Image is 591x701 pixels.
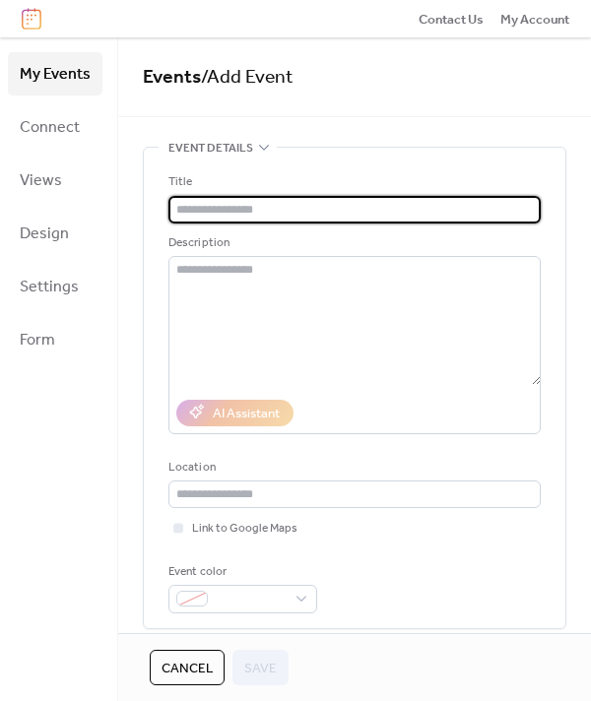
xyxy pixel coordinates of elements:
span: Settings [20,272,79,303]
span: My Account [500,10,569,30]
a: Form [8,318,102,361]
img: logo [22,8,41,30]
span: Form [20,325,55,356]
span: My Events [20,59,91,91]
a: My Events [8,52,102,96]
span: Views [20,165,62,197]
div: Description [168,233,537,253]
div: Location [168,458,537,478]
span: / Add Event [201,59,294,96]
span: Cancel [162,659,213,678]
span: Link to Google Maps [192,519,297,539]
button: Cancel [150,650,225,685]
a: My Account [500,9,569,29]
span: Connect [20,112,80,144]
div: Title [168,172,537,192]
a: Events [143,59,201,96]
span: Design [20,219,69,250]
a: Contact Us [419,9,484,29]
div: Event color [168,562,313,582]
a: Connect [8,105,102,149]
span: Event details [168,139,253,159]
span: Contact Us [419,10,484,30]
a: Views [8,159,102,202]
a: Design [8,212,102,255]
a: Settings [8,265,102,308]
